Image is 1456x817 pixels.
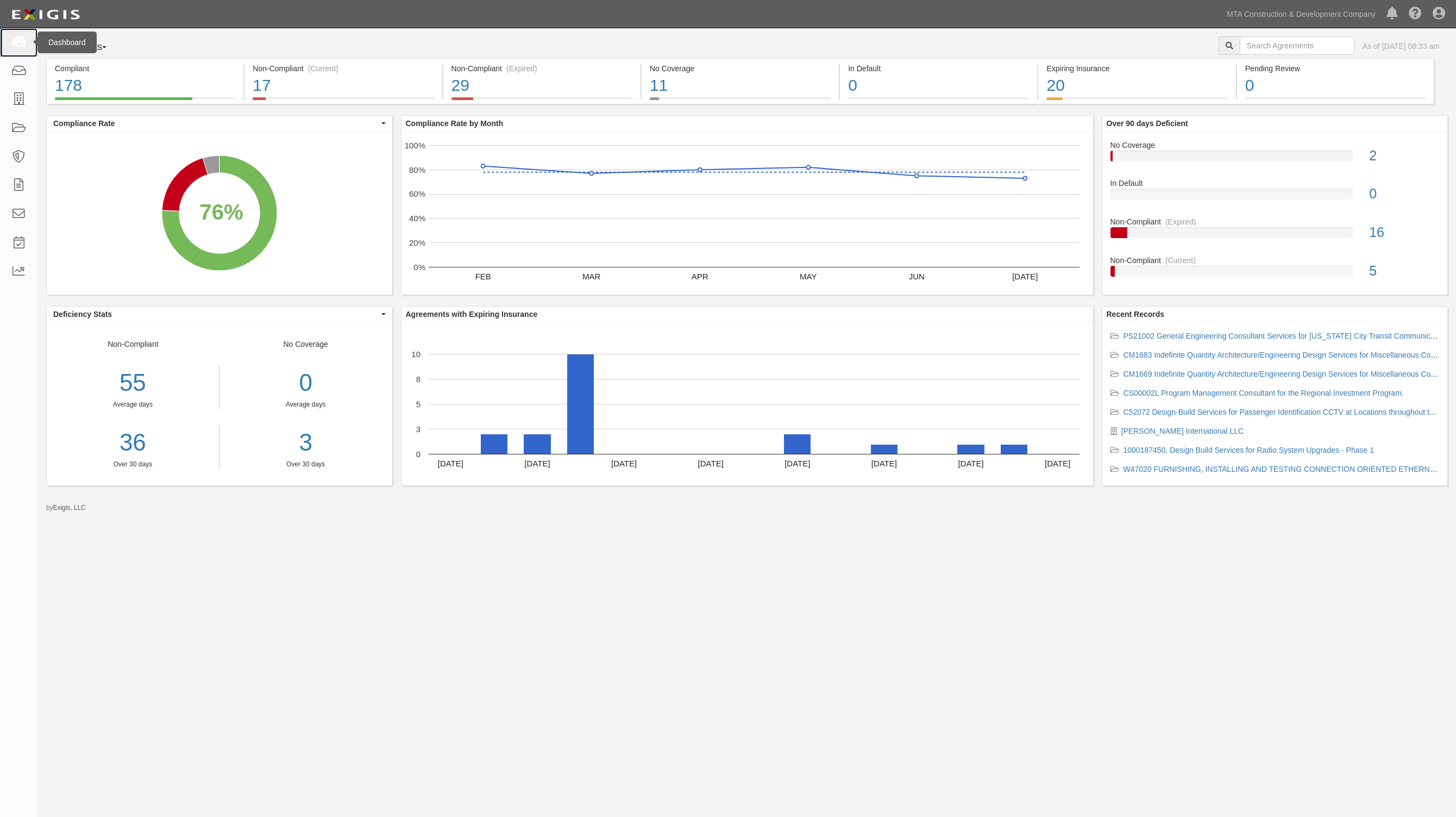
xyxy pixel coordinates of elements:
div: In Default [848,63,1029,74]
a: MTA Construction & Development Company [1221,3,1381,25]
div: 16 [1361,223,1447,242]
b: Recent Records [1107,310,1165,319]
text: [DATE] [785,458,810,467]
div: (Current) [1165,255,1196,266]
div: (Expired) [1165,216,1196,227]
div: Non-Compliant [1102,216,1448,227]
div: 76% [199,197,243,228]
text: [DATE] [524,458,550,467]
text: MAR [582,271,601,280]
div: 17 [253,74,434,97]
div: As of [DATE] 08:33 am [1363,41,1440,52]
div: 29 [451,74,632,97]
div: No Coverage [219,339,392,469]
div: 20 [1046,74,1227,97]
text: MAY [800,271,817,280]
text: 80% [409,165,425,174]
a: CS00002L Program Management Consultant for the Regional Investment Program. [1124,389,1404,397]
i: Help Center - Complianz [1409,8,1422,21]
div: (Current) [308,63,338,74]
div: 178 [55,74,235,97]
div: Non-Compliant [47,339,219,469]
div: Average days [228,400,384,409]
text: 0% [413,262,425,271]
text: 20% [409,238,425,247]
a: 1000187450, Design Build Services for Radio System Upgrades - Phase 1 [1124,446,1374,454]
text: 10 [411,349,421,358]
div: Dashboard [37,32,97,53]
div: Non-Compliant [1102,255,1448,266]
div: 0 [1245,74,1426,97]
a: No Coverage11 [642,97,839,106]
div: Compliant [55,63,235,74]
text: APR [691,271,708,280]
button: Deficiency Stats [47,307,392,322]
text: 8 [416,374,420,383]
text: 40% [409,214,425,223]
b: Over 90 days Deficient [1107,119,1188,128]
div: 0 [848,74,1029,97]
div: 5 [1361,261,1447,281]
text: 5 [416,399,420,408]
div: No Coverage [1102,140,1448,151]
a: Non-Compliant(Expired)16 [1110,216,1440,255]
span: Deficiency Stats [53,309,379,320]
div: Non-Compliant (Expired) [451,63,632,74]
text: [DATE] [958,458,983,467]
a: 3 [228,426,384,460]
div: Average days [47,400,219,409]
span: Compliance Rate [53,118,379,129]
svg: A chart. [401,132,1093,295]
b: Compliance Rate by Month [406,119,504,128]
div: 0 [1361,184,1447,204]
div: In Default [1102,178,1448,189]
text: [DATE] [698,458,723,467]
text: FEB [475,271,491,280]
a: In Default0 [840,97,1037,106]
div: 2 [1361,146,1447,166]
a: Expiring Insurance20 [1038,97,1235,106]
a: [PERSON_NAME] International LLC [1121,427,1244,435]
div: Pending Review [1245,63,1426,74]
text: 100% [404,140,425,149]
button: Compliance Rate [47,116,392,131]
a: Pending Review0 [1237,97,1434,106]
text: 60% [409,189,425,198]
div: Over 30 days [47,460,219,469]
a: No Coverage2 [1110,140,1440,178]
a: Non-Compliant(Current)5 [1110,255,1440,285]
div: (Expired) [506,63,537,74]
div: 55 [47,366,219,400]
img: Logo [8,5,83,24]
text: 0 [416,449,420,458]
text: [DATE] [1012,271,1038,280]
div: No Coverage [650,63,831,74]
div: Expiring Insurance [1046,63,1227,74]
text: 3 [416,424,420,433]
a: 36 [47,426,219,460]
a: Compliant178 [46,97,243,106]
text: [DATE] [611,458,636,467]
a: Non-Compliant(Current)17 [244,97,442,106]
b: Agreements with Expiring Insurance [406,310,538,319]
div: 0 [228,366,384,400]
a: Exigis, LLC [53,504,86,512]
text: [DATE] [1044,458,1070,467]
svg: A chart. [401,322,1093,485]
text: JUN [908,271,924,280]
svg: A chart. [47,132,392,295]
text: [DATE] [437,458,463,467]
small: by [46,503,86,513]
div: Over 30 days [228,460,384,469]
div: Non-Compliant (Current) [253,63,434,74]
input: Search Agreements [1240,36,1354,55]
div: 11 [650,74,831,97]
text: [DATE] [871,458,896,467]
a: In Default0 [1110,178,1440,216]
a: Non-Compliant(Expired)29 [443,97,641,106]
